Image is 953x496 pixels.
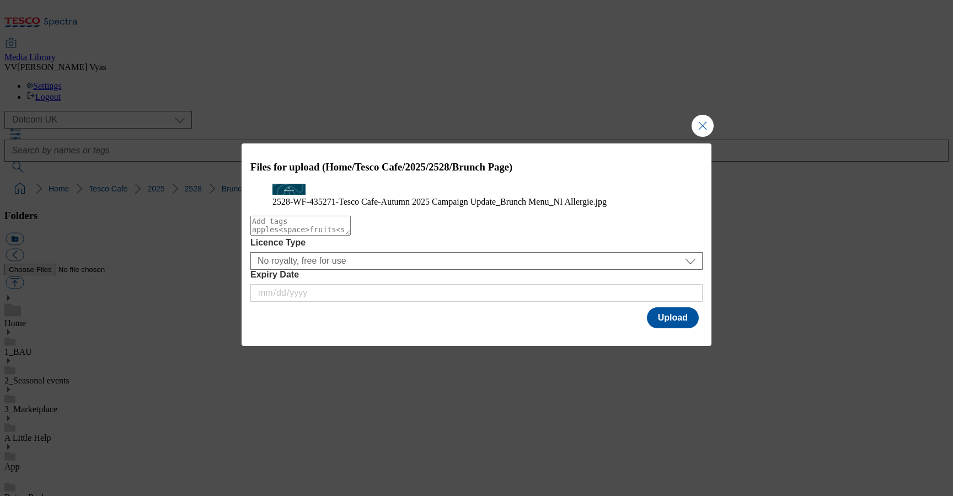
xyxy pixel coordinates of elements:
label: Expiry Date [250,270,703,280]
button: Close Modal [692,115,714,137]
h3: Files for upload (Home/Tesco Cafe/2025/2528/Brunch Page) [250,161,703,173]
div: Modal [242,143,711,345]
button: Upload [647,307,699,328]
figcaption: 2528-WF-435271-Tesco Cafe-Autumn 2025 Campaign Update_Brunch Menu_NI Allergie.jpg [272,197,681,207]
label: Licence Type [250,238,703,248]
img: preview [272,184,306,194]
